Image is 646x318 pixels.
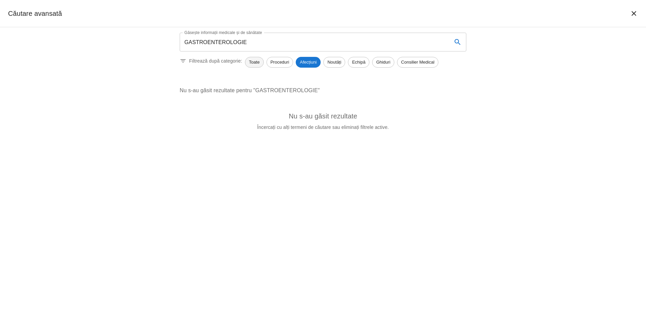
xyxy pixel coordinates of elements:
[296,57,321,68] div: Afecțiuni
[245,57,264,68] div: Toate
[450,34,466,50] button: search
[372,59,394,66] span: Ghiduri
[348,59,369,66] span: Echipă
[266,57,293,68] div: Proceduri
[245,59,263,66] span: Toate
[180,86,466,95] p: Nu s-au găsit rezultate pentru "GASTROENTEROLOGIE"
[372,57,394,68] div: Ghiduri
[180,33,447,51] input: Introduceți un termen pentru căutare...
[397,59,438,66] span: Consilier Medical
[324,59,345,66] span: Noutăți
[190,124,456,131] p: Încercați cu alți termeni de căutare sau eliminați filtrele active.
[267,59,293,66] span: Proceduri
[190,111,456,121] h6: Nu s-au găsit rezultate
[348,57,369,68] div: Echipă
[323,57,345,68] div: Noutăți
[397,57,438,68] div: Consilier Medical
[189,58,242,64] p: Filtrează după categorie:
[296,59,321,66] span: Afecțiuni
[184,30,262,35] label: Găsește informații medicale și de sănătate
[8,8,62,19] h2: Căutare avansată
[626,5,642,22] button: închide căutarea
